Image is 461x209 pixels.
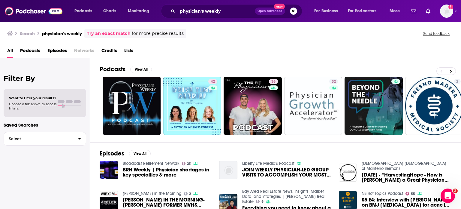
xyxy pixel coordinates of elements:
[123,167,212,177] a: BRN Weekly | Physician shortages in key specialties & more
[284,77,342,135] a: 32
[440,5,453,18] img: User Profile
[242,167,332,177] a: JOIN WEEKLY PHYSICIAN-LED GROUP VISITS TO ACCOMPLISH YOUR MOST IMPORTANT HEALTH GOALS
[101,46,117,58] a: Credits
[348,7,377,15] span: For Podcasters
[70,6,100,16] button: open menu
[129,150,151,157] button: View All
[130,66,152,73] button: View All
[124,46,133,58] a: Lists
[103,7,116,15] span: Charts
[453,189,458,193] span: 2
[9,102,56,110] span: Choose a tab above to access filters.
[123,197,212,207] span: [PERSON_NAME] IN THE MORNING- [PERSON_NAME] FORMER MVHS CHIEF PHYSICIAN EXECUTIVE WEEKLY MEDICAL ...
[408,6,419,16] a: Show notifications dropdown
[274,4,285,9] span: New
[177,6,255,16] input: Search podcasts, credits, & more...
[219,161,237,179] img: JOIN WEEKLY PHYSICIAN-LED GROUP VISITS TO ACCOMPLISH YOUR MOST IMPORTANT HEALTH GOALS
[74,46,94,58] span: Networks
[4,122,86,128] p: Saved Searches
[362,161,446,171] a: Christian Church of Manteno Sermons
[42,31,82,36] h3: physician's weekly
[74,7,92,15] span: Podcasts
[7,46,13,58] a: All
[454,79,461,84] a: 2
[100,150,151,157] a: EpisodesView All
[441,189,455,203] iframe: Intercom live chat
[362,172,451,183] span: [DATE] - #HarvestingHope - How is [PERSON_NAME] a Great Physician? - CCM Weekly Service
[4,137,73,141] span: Select
[362,197,451,207] span: S5 E4: Interview with [PERSON_NAME] on BMJ [MEDICAL_DATA] for acne in GP; physician associates; o...
[208,79,217,84] a: 42
[100,150,124,157] h2: Episodes
[99,6,120,16] a: Charts
[261,200,264,203] span: 8
[9,96,56,100] span: Want to filter your results?
[423,6,433,16] a: Show notifications dropdown
[256,200,264,203] a: 8
[310,6,345,16] button: open menu
[20,46,40,58] a: Podcasts
[242,189,325,204] a: Bay Area Real Estate News, Insights, Market Data, and Strategies | Spencer Hsu Real Estate
[184,192,191,195] a: 2
[100,161,118,179] img: BRN Weekly | Physician shortages in key specialties & more
[405,192,415,195] a: 55
[271,79,276,85] span: 38
[123,197,212,207] a: KEELER IN THE MORNING- DR.KENT HALL FORMER MVHS CHIEF PHYSICIAN EXECUTIVE WEEKLY MEDICAL TALK
[440,5,453,18] span: Logged in as jgarciaampr
[362,172,451,183] a: 05/04/2025 - #HarvestingHope - How is Jesus a Great Physician? - CCM Weekly Service
[4,74,86,83] h2: Filter By
[362,191,403,196] a: NB Hot Topics Podcast
[448,5,453,9] svg: Add a profile image
[187,162,191,165] span: 23
[269,79,278,84] a: 38
[128,7,149,15] span: Monitoring
[314,7,338,15] span: For Business
[132,30,184,37] span: for more precise results
[224,77,282,135] a: 38
[421,31,451,36] button: Send feedback
[456,79,458,85] span: 2
[100,66,125,73] h2: Podcasts
[47,46,67,58] a: Episodes
[20,31,35,36] h3: Search
[182,162,191,165] a: 23
[124,6,157,16] button: open menu
[4,132,86,146] button: Select
[87,30,131,37] a: Try an exact match
[123,191,182,196] a: Keeler in the Morning
[242,161,294,166] a: Liberty Life Media's Podcast
[339,164,357,182] img: 05/04/2025 - #HarvestingHope - How is Jesus a Great Physician? - CCM Weekly Service
[211,79,215,85] span: 42
[5,5,62,17] img: Podchaser - Follow, Share and Rate Podcasts
[123,161,179,166] a: Broadcast Retirement Network
[163,77,221,135] a: 42
[255,8,285,15] button: Open AdvancedNew
[189,192,191,195] span: 2
[385,6,407,16] button: open menu
[440,5,453,18] button: Show profile menu
[167,4,308,18] div: Search podcasts, credits, & more...
[332,79,336,85] span: 32
[362,197,451,207] a: S5 E4: Interview with Prof Miriam Santer on BMJ Spironolactone for acne in GP; physician associat...
[100,66,152,73] a: PodcastsView All
[329,79,338,84] a: 32
[258,10,282,13] span: Open Advanced
[411,192,415,195] span: 55
[390,7,400,15] span: More
[344,6,385,16] button: open menu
